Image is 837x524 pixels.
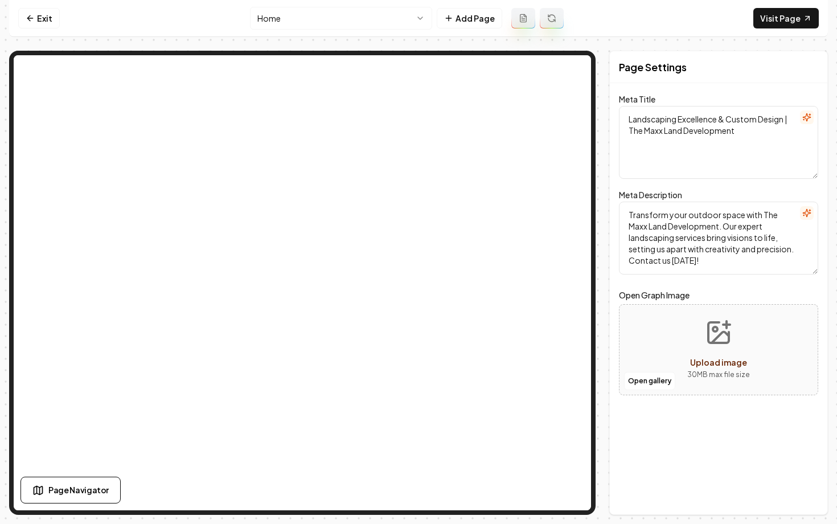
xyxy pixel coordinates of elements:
h2: Page Settings [619,59,687,75]
label: Open Graph Image [619,288,818,302]
button: Upload image [678,310,759,390]
label: Meta Title [619,94,655,104]
span: Upload image [690,357,747,367]
button: Add Page [437,8,502,28]
span: Page Navigator [48,484,109,496]
button: Open gallery [624,372,675,390]
button: Page Navigator [20,477,121,503]
p: 30 MB max file size [687,369,750,380]
label: Meta Description [619,190,682,200]
button: Add admin page prompt [511,8,535,28]
button: Regenerate page [540,8,564,28]
a: Visit Page [753,8,819,28]
a: Exit [18,8,60,28]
